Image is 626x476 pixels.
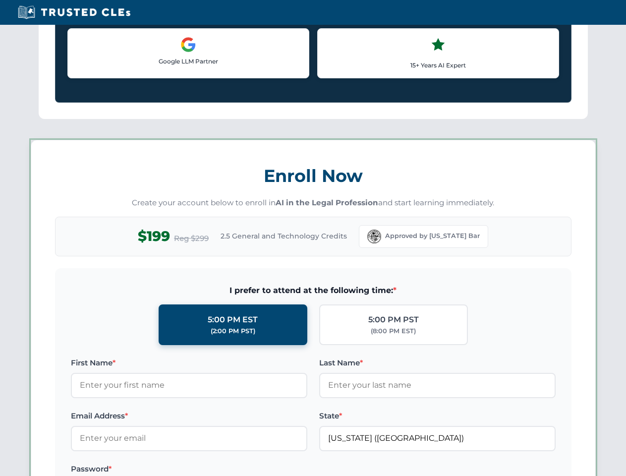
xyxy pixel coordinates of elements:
img: Trusted CLEs [15,5,133,20]
label: Password [71,463,307,475]
div: 5:00 PM PST [368,313,419,326]
input: Enter your last name [319,373,556,398]
span: Reg $299 [174,233,209,244]
div: (2:00 PM PST) [211,326,255,336]
span: Approved by [US_STATE] Bar [385,231,480,241]
span: I prefer to attend at the following time: [71,284,556,297]
h3: Enroll Now [55,160,571,191]
img: Google [180,37,196,53]
span: $199 [138,225,170,247]
span: 2.5 General and Technology Credits [221,231,347,241]
div: (8:00 PM EST) [371,326,416,336]
label: First Name [71,357,307,369]
label: Email Address [71,410,307,422]
label: Last Name [319,357,556,369]
img: Florida Bar [367,230,381,243]
input: Florida (FL) [319,426,556,451]
p: Create your account below to enroll in and start learning immediately. [55,197,571,209]
div: 5:00 PM EST [208,313,258,326]
input: Enter your first name [71,373,307,398]
input: Enter your email [71,426,307,451]
p: Google LLM Partner [76,57,301,66]
p: 15+ Years AI Expert [326,60,551,70]
strong: AI in the Legal Profession [276,198,378,207]
label: State [319,410,556,422]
